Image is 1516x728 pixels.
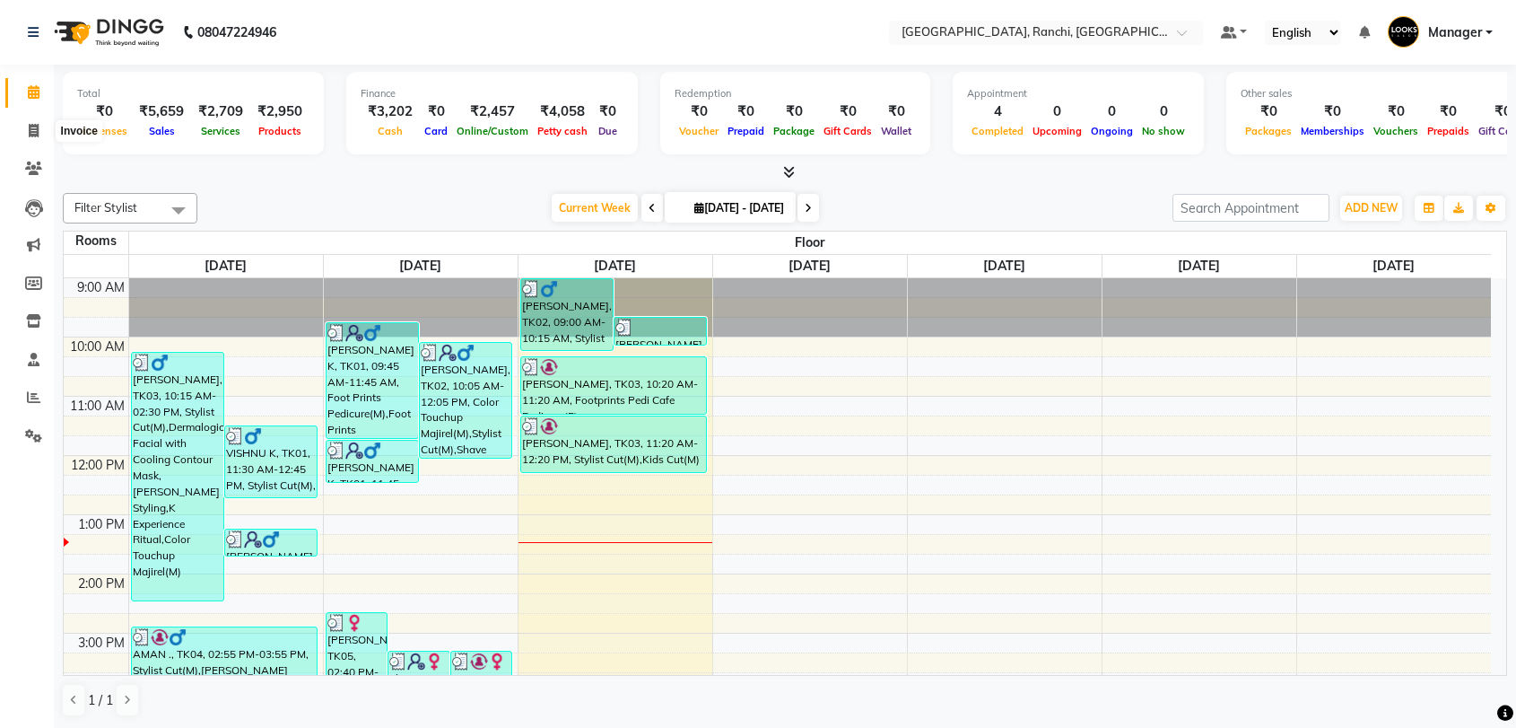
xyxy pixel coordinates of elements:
div: 12:00 PM [67,456,128,475]
span: 1 / 1 [88,691,113,710]
span: Completed [967,125,1028,137]
div: 10:00 AM [66,338,128,356]
span: Online/Custom [452,125,533,137]
div: Shreya, TK04, 03:20 PM-04:20 PM, Global Color Inoa(F)* [388,652,449,708]
span: Voucher [675,125,723,137]
span: Sales [144,125,179,137]
div: Total [77,86,309,101]
span: Packages [1241,125,1296,137]
a: September 30, 2025 [396,255,445,277]
a: October 4, 2025 [1174,255,1224,277]
a: October 3, 2025 [980,255,1029,277]
span: No show [1137,125,1189,137]
div: 1:00 PM [74,515,128,534]
span: Manager [1428,23,1482,42]
div: ₹0 [876,101,916,122]
div: ₹0 [1369,101,1423,122]
span: Package [769,125,819,137]
div: ₹0 [77,101,132,122]
div: VISHNU K, TK01, 11:30 AM-12:45 PM, Stylist Cut(M),[PERSON_NAME] Styling [225,426,317,497]
div: ₹0 [1296,101,1369,122]
div: 11:00 AM [66,397,128,416]
div: 0 [1086,101,1137,122]
div: [PERSON_NAME], TK02, 10:05 AM-12:05 PM, Color Touchup Majirel(M),Stylist Cut(M),Shave Regular [420,343,511,458]
span: Memberships [1296,125,1369,137]
img: logo [46,7,169,57]
button: ADD NEW [1340,196,1402,221]
div: 4 [967,101,1028,122]
div: ₹0 [592,101,623,122]
div: [PERSON_NAME] K, TK01, 11:45 AM-12:30 PM, [PERSON_NAME] Styling [327,441,418,482]
span: Gift Cards [819,125,876,137]
span: Vouchers [1369,125,1423,137]
span: Upcoming [1028,125,1086,137]
div: Finance [361,86,623,101]
div: [PERSON_NAME], TK03, 03:20 PM-04:20 PM, Roots Touchup Inoa(F) [451,652,512,708]
div: ₹0 [723,101,769,122]
div: ₹0 [675,101,723,122]
div: ₹4,058 [533,101,592,122]
span: Filter Stylist [74,200,137,215]
div: 0 [1028,101,1086,122]
div: Rooms [64,232,128,250]
span: Due [594,125,622,137]
span: Prepaid [723,125,769,137]
span: [DATE] - [DATE] [690,201,788,215]
a: October 5, 2025 [1369,255,1418,277]
div: 0 [1137,101,1189,122]
span: Petty cash [533,125,592,137]
span: Ongoing [1086,125,1137,137]
span: ADD NEW [1345,201,1398,215]
div: [PERSON_NAME], TK02, 09:00 AM-10:15 AM, Stylist Cut(M),[PERSON_NAME] Styling [521,279,613,350]
div: [PERSON_NAME], TK03, 10:20 AM-11:20 AM, Footprints Pedi Cafe Pedicure(F) [521,357,707,414]
span: Prepaids [1423,125,1474,137]
div: [PERSON_NAME], TK03, 10:15 AM-02:30 PM, Stylist Cut(M),Dermalogica Facial with Cooling Contour Ma... [132,353,223,601]
div: AMAN ., TK04, 02:55 PM-03:55 PM, Stylist Cut(M),[PERSON_NAME] Trimming [132,627,318,684]
div: [PERSON_NAME], TK05, 02:40 PM-04:40 PM, Eyebrows,Forehead Threading,Upperlip~Wax,Upperlip~Wax [327,613,388,728]
span: Current Week [552,194,638,222]
div: [PERSON_NAME], TK01, 09:40 AM-10:10 AM, [PERSON_NAME] Trimming [614,318,706,345]
span: Services [196,125,245,137]
a: October 1, 2025 [590,255,640,277]
div: ₹0 [769,101,819,122]
div: Invoice [57,120,102,142]
a: September 29, 2025 [201,255,250,277]
div: ₹2,457 [452,101,533,122]
div: ₹0 [819,101,876,122]
input: Search Appointment [1172,194,1329,222]
div: ₹5,659 [132,101,191,122]
b: 08047224946 [197,7,276,57]
span: Cash [373,125,407,137]
a: October 2, 2025 [785,255,834,277]
span: Wallet [876,125,916,137]
div: ₹2,709 [191,101,250,122]
span: Card [420,125,452,137]
img: Manager [1388,16,1419,48]
div: ₹0 [420,101,452,122]
div: [PERSON_NAME] K, TK01, 09:45 AM-11:45 AM, Foot Prints Pedicure(M),Foot Prints Manicure(M) [327,323,418,438]
div: [PERSON_NAME], TK02, 01:15 PM-01:45 PM, Stylist Cut(M) [225,530,317,556]
div: 2:00 PM [74,575,128,593]
div: ₹0 [1423,101,1474,122]
div: [PERSON_NAME], TK03, 11:20 AM-12:20 PM, Stylist Cut(M),Kids Cut(M) [521,417,707,472]
div: 9:00 AM [74,278,128,297]
div: Redemption [675,86,916,101]
span: Floor [129,232,1492,254]
div: 3:00 PM [74,634,128,653]
div: ₹0 [1241,101,1296,122]
div: ₹3,202 [361,101,420,122]
div: Appointment [967,86,1189,101]
span: Products [254,125,306,137]
div: ₹2,950 [250,101,309,122]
